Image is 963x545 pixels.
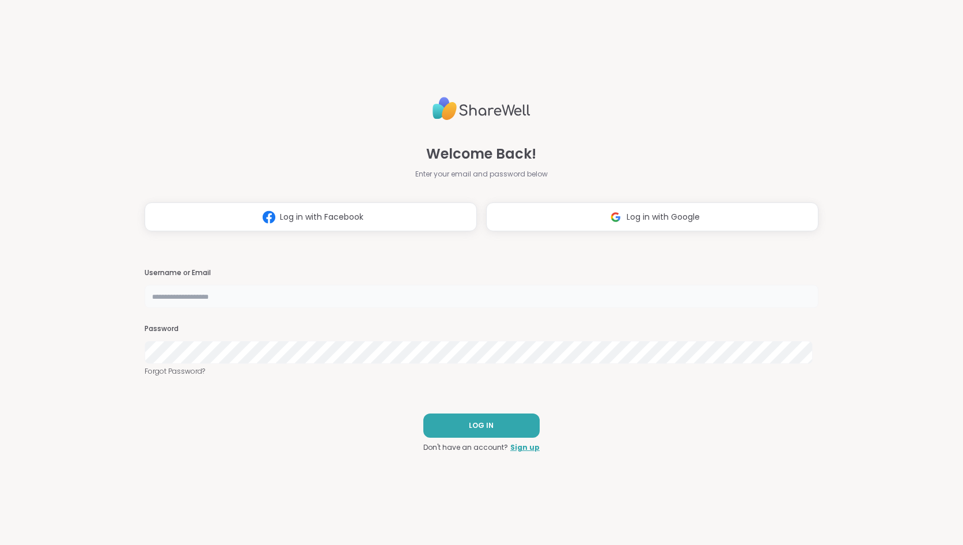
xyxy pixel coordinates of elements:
[423,442,508,453] span: Don't have an account?
[426,144,536,164] span: Welcome Back!
[145,202,477,231] button: Log in with Facebook
[423,414,540,438] button: LOG IN
[469,420,494,431] span: LOG IN
[605,206,627,228] img: ShareWell Logomark
[510,442,540,453] a: Sign up
[280,211,363,223] span: Log in with Facebook
[415,169,548,179] span: Enter your email and password below
[433,92,530,125] img: ShareWell Logo
[145,268,818,278] h3: Username or Email
[145,324,818,334] h3: Password
[486,202,818,231] button: Log in with Google
[145,366,818,377] a: Forgot Password?
[627,211,700,223] span: Log in with Google
[258,206,280,228] img: ShareWell Logomark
